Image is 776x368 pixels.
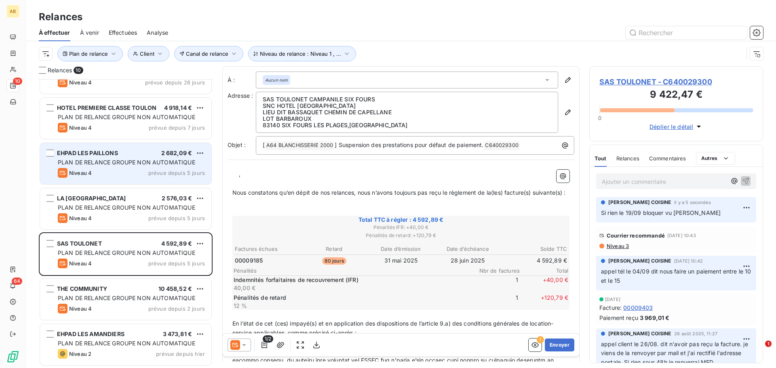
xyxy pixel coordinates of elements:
p: LIEU DIT BASSAQUET CHEMIN DE CAPELLANE [263,109,551,116]
th: Date d’émission [368,245,434,253]
span: Effectuées [109,29,137,37]
span: PLAN DE RELANCE GROUPE NON AUTOMATIQUE [58,159,195,166]
iframe: Intercom live chat [749,341,768,360]
span: 80 jours [322,257,346,265]
span: Niveau 4 [69,124,92,131]
span: Niveau 4 [69,215,92,221]
span: LA [GEOGRAPHIC_DATA] [57,195,126,202]
span: PLAN DE RELANCE GROUPE NON AUTOMATIQUE [58,114,195,120]
span: Pénalités IFR : + 40,00 € [234,224,568,231]
span: Si rien le 19/09 bloquer vu [PERSON_NAME] [601,209,721,216]
span: [DATE] [605,297,620,302]
span: + 40,00 € [520,276,568,292]
span: PLAN DE RELANCE GROUPE NON AUTOMATIQUE [58,249,195,256]
span: prévue depuis hier [156,351,205,357]
h3: 9 422,47 € [599,87,753,103]
span: 1/2 [263,335,273,343]
p: Pénalités de retard [234,294,468,302]
span: 2 576,03 € [162,195,192,202]
span: Niveau de relance : Niveau 1 , ... [260,50,341,57]
p: Indemnités forfaitaires de recouvrement (IFR) [234,276,468,284]
span: A64 BLANCHISSERIE 2000 [265,141,334,150]
span: , [239,170,240,177]
span: prévue depuis 5 jours [148,170,205,176]
span: Relances [48,66,72,74]
span: À venir [80,29,99,37]
button: Autres [696,152,735,165]
span: Client [140,50,154,57]
span: 4 592,89 € [161,240,192,247]
span: 4 918,14 € [164,104,192,111]
span: C640029300 [484,141,520,150]
th: Factures échues [234,245,300,253]
span: Facture : [599,303,622,312]
p: 83140 SIX FOURS LES PLAGES , [GEOGRAPHIC_DATA] [263,122,551,128]
span: ] Suspension des prestations pour défaut de paiement. [335,141,483,148]
span: [DATE] 10:43 [667,233,696,238]
span: [PERSON_NAME] COISINE [608,257,671,265]
span: 0 [598,115,601,121]
td: 31 mai 2025 [368,256,434,265]
span: EHPAD LES AMANDIERS [57,330,124,337]
p: 12 % [234,302,468,310]
span: prévue depuis 5 jours [148,215,205,221]
span: [ [263,141,265,148]
span: En l’état de cet (ces) impayé(s) et en application des dispositions de l’article 9.a) des conditi... [232,320,553,336]
span: SAS TOULONET [57,240,102,247]
span: EHPAD LES PAILLONS [57,149,118,156]
span: [PERSON_NAME] COISINE [608,330,671,337]
span: prévue depuis 5 jours [148,260,205,267]
td: 4 592,89 € [502,256,567,265]
span: 64 [12,278,22,285]
span: Total [520,267,568,274]
span: HOTEL PREMIERE CLASSE TOULON [57,104,156,111]
button: Déplier le détail [647,122,706,131]
div: grid [39,79,213,368]
button: Client [128,46,169,61]
span: Niveau 3 [606,243,629,249]
span: Canal de relance [186,50,228,57]
h3: Relances [39,10,82,24]
span: Paiement reçu [599,313,638,322]
button: Plan de relance [57,46,123,61]
span: appel client le 26/08. dit n'avoir pas reçu la facture. je viens de la renvoyer par mail et j'ai ... [601,341,750,366]
span: THE COMMUNITY [57,285,107,292]
span: 3 473,81 € [163,330,192,337]
span: Analyse [147,29,168,37]
span: Niveau 2 [69,351,91,357]
span: 3 969,01 € [640,313,670,322]
span: Niveau 4 [69,305,92,312]
span: Niveau 4 [69,79,92,86]
button: Canal de relance [174,46,244,61]
button: Niveau de relance : Niveau 1 , ... [248,46,356,61]
span: Courrier recommandé [607,232,665,239]
td: 28 juin 2025 [435,256,501,265]
span: PLAN DE RELANCE GROUPE NON AUTOMATIQUE [58,294,195,301]
p: SNC HOTEL [GEOGRAPHIC_DATA] [263,103,551,109]
th: Retard [301,245,367,253]
input: Rechercher [626,26,747,39]
span: 10 [74,67,83,74]
span: 10 458,52 € [158,285,192,292]
span: 2 682,09 € [161,149,192,156]
span: il y a 5 secondes [674,200,711,205]
span: Niveau 4 [69,170,92,176]
span: [DATE] 10:42 [674,259,703,263]
p: SAS TOULONET CAMPANILE SIX FOURS [263,96,551,103]
span: prévue depuis 26 jours [145,79,205,86]
span: Relances [616,155,639,162]
div: AB [6,5,19,18]
p: LOT BARBAROUX [263,116,551,122]
span: 00009403 [623,303,653,312]
em: Aucun nom [265,77,288,83]
span: appel tél le 04/09 dit nous faire un paiement entre le 10 et le 15 [601,268,753,284]
span: Adresse : [228,92,253,99]
img: Logo LeanPay [6,350,19,363]
span: Plan de relance [69,50,108,57]
span: 00009185 [235,257,263,265]
button: Envoyer [545,339,574,351]
span: Pénalités [234,267,471,274]
span: + 120,79 € [520,294,568,310]
label: À : [228,76,256,84]
span: Total TTC à régler : 4 592,89 € [234,216,568,224]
